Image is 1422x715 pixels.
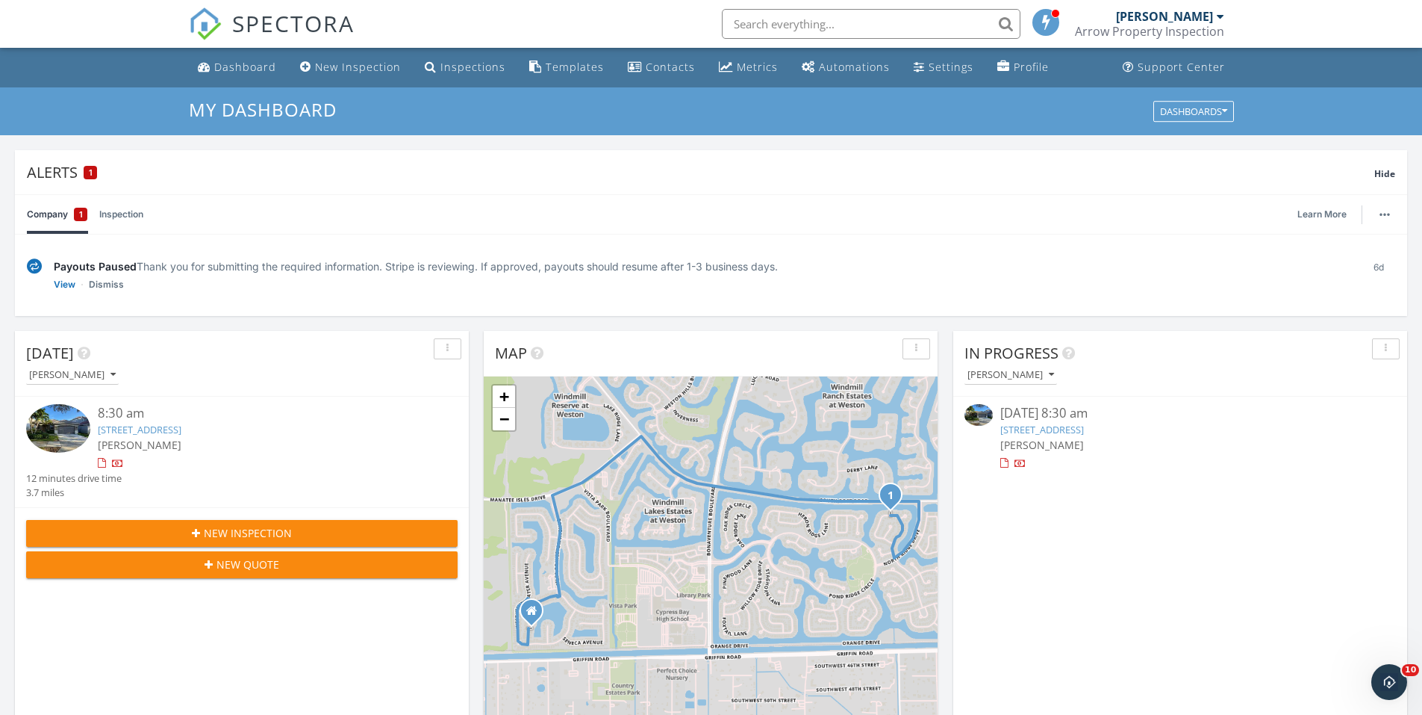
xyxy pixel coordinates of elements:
div: 3.7 miles [26,486,122,500]
div: 12 minutes drive time [26,471,122,486]
div: [PERSON_NAME] [1116,9,1213,24]
img: 9578925%2Fcover_photos%2Fpv4kVCtZ1VGaJdlFI9f5%2Fsmall.jpg [964,404,993,426]
span: Payouts Paused [54,260,137,273]
div: [PERSON_NAME] [29,370,116,380]
span: 1 [89,167,93,178]
div: Support Center [1138,60,1225,74]
a: SPECTORA [189,20,355,52]
a: [STREET_ADDRESS] [98,423,181,436]
a: Zoom in [493,386,515,408]
div: Dashboard [214,60,276,74]
button: New Quote [26,551,458,578]
a: Settings [908,54,979,81]
button: [PERSON_NAME] [26,365,119,386]
div: Dashboards [1160,106,1227,117]
button: Dashboards [1153,101,1234,122]
div: Profile [1014,60,1049,74]
span: Hide [1374,167,1395,180]
div: Contacts [646,60,695,74]
a: 8:30 am [STREET_ADDRESS] [PERSON_NAME] 12 minutes drive time 3.7 miles [26,404,458,500]
div: New Inspection [315,60,401,74]
div: Templates [546,60,604,74]
a: Company Profile [991,54,1055,81]
button: New Inspection [26,520,458,547]
span: My Dashboard [189,97,337,122]
a: Templates [523,54,610,81]
span: In Progress [964,343,1058,363]
div: 8:30 am [98,404,422,423]
div: 3790 Falcon Ridge Cir, Weston, FL 33331 [891,495,899,504]
a: View [54,277,75,292]
input: Search everything... [722,9,1020,39]
a: [STREET_ADDRESS] [1000,423,1084,436]
span: New Inspection [204,525,292,541]
div: [PERSON_NAME] [967,370,1054,380]
i: 1 [888,491,894,501]
img: The Best Home Inspection Software - Spectora [189,7,222,40]
a: Learn More [1297,207,1356,222]
a: Inspections [419,54,511,81]
a: Support Center [1117,54,1231,81]
div: Inspections [440,60,505,74]
div: Alerts [27,162,1374,182]
div: Metrics [737,60,778,74]
div: Settings [929,60,973,74]
div: 6d [1362,259,1395,292]
a: Zoom out [493,408,515,430]
a: Company [27,195,87,234]
a: Dismiss [89,277,124,292]
img: ellipsis-632cfdd7c38ec3a7d453.svg [1379,213,1390,216]
a: Dashboard [192,54,282,81]
div: [DATE] 8:30 am [1000,404,1360,423]
div: Arrow Property Inspection [1075,24,1224,39]
div: Thank you for submitting the required information. Stripe is reviewing. If approved, payouts shou... [54,259,1350,274]
span: New Quote [216,557,279,572]
a: New Inspection [294,54,407,81]
div: Automations [819,60,890,74]
a: Metrics [713,54,784,81]
button: [PERSON_NAME] [964,365,1057,386]
iframe: Intercom live chat [1371,664,1407,700]
img: under-review-2fe708636b114a7f4b8d.svg [27,259,42,274]
a: Automations (Basic) [796,54,896,81]
div: 4378 Laurel Pl, Weston FL 33332 [531,610,540,619]
span: SPECTORA [232,7,355,39]
img: 9578925%2Fcover_photos%2Fpv4kVCtZ1VGaJdlFI9f5%2Fsmall.jpg [26,404,90,453]
span: 10 [1402,664,1419,676]
a: [DATE] 8:30 am [STREET_ADDRESS] [PERSON_NAME] [964,404,1396,471]
a: Inspection [99,195,143,234]
span: 1 [79,207,83,222]
a: Contacts [622,54,701,81]
span: Map [495,343,527,363]
span: [PERSON_NAME] [98,438,181,452]
span: [PERSON_NAME] [1000,438,1084,452]
span: [DATE] [26,343,74,363]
